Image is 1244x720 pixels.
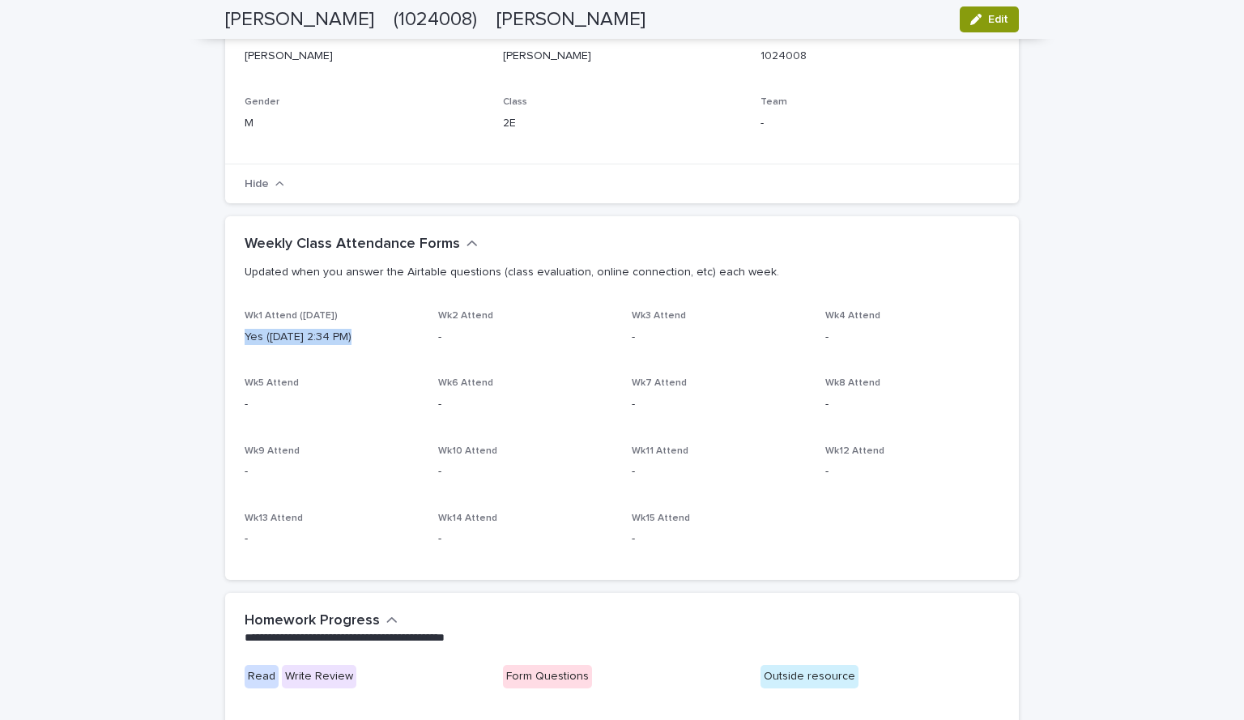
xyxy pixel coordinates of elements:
[245,329,419,346] p: Yes ([DATE] 2:34 PM)
[245,311,338,321] span: Wk1 Attend ([DATE])
[503,48,742,65] p: [PERSON_NAME]
[245,265,993,279] p: Updated when you answer the Airtable questions (class evaluation, online connection, etc) each week.
[632,329,806,346] p: -
[245,97,279,107] span: Gender
[825,329,999,346] p: -
[825,378,880,388] span: Wk8 Attend
[960,6,1019,32] button: Edit
[632,378,687,388] span: Wk7 Attend
[245,446,300,456] span: Wk9 Attend
[825,396,999,413] p: -
[438,463,612,480] p: -
[825,311,880,321] span: Wk4 Attend
[825,446,884,456] span: Wk12 Attend
[282,665,356,688] div: Write Review
[245,378,299,388] span: Wk5 Attend
[245,396,419,413] p: -
[438,329,612,346] p: -
[632,396,806,413] p: -
[760,48,999,65] p: 1024008
[245,665,279,688] div: Read
[438,530,612,547] p: -
[438,396,612,413] p: -
[632,311,686,321] span: Wk3 Attend
[245,115,484,132] p: M
[245,612,398,630] button: Homework Progress
[632,530,806,547] p: -
[988,14,1008,25] span: Edit
[438,446,497,456] span: Wk10 Attend
[438,378,493,388] span: Wk6 Attend
[632,463,806,480] p: -
[245,236,460,253] h2: Weekly Class Attendance Forms
[245,513,303,523] span: Wk13 Attend
[760,665,858,688] div: Outside resource
[245,530,419,547] p: -
[503,97,527,107] span: Class
[632,446,688,456] span: Wk11 Attend
[438,513,497,523] span: Wk14 Attend
[245,463,419,480] p: -
[438,311,493,321] span: Wk2 Attend
[245,178,284,190] button: Hide
[225,8,645,32] h2: [PERSON_NAME] (1024008) [PERSON_NAME]
[245,48,484,65] p: [PERSON_NAME]
[760,115,999,132] p: -
[825,463,999,480] p: -
[503,665,592,688] div: Form Questions
[245,236,478,253] button: Weekly Class Attendance Forms
[503,115,742,132] p: 2E
[245,612,380,630] h2: Homework Progress
[632,513,690,523] span: Wk15 Attend
[760,97,787,107] span: Team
